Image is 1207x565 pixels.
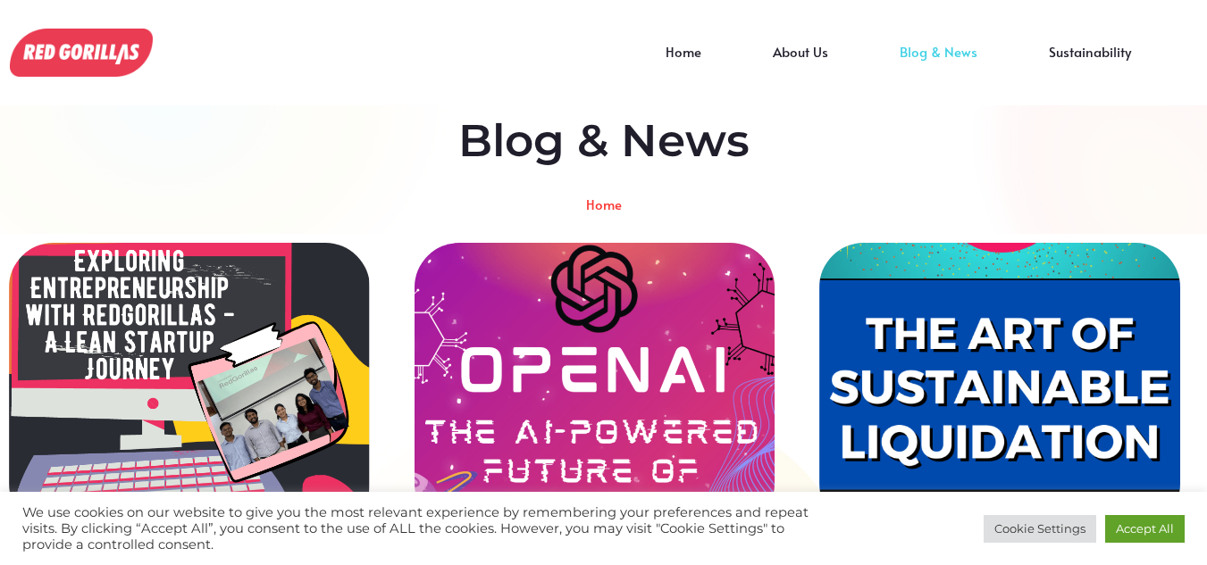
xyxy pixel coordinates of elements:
h2: Blog & News [32,114,1176,168]
a: Sustainable Liquidation [819,243,1180,528]
a: Home [586,197,622,211]
img: Blog Posts [10,29,153,76]
a: Accept All [1105,515,1185,543]
a: Exploring Entrepreneurship with RedGorillas: A Lean Startup Journey [9,243,370,528]
a: About Us [737,52,864,79]
div: We use cookies on our website to give you the most relevant experience by remembering your prefer... [22,504,836,553]
a: Cookie Settings [984,515,1096,543]
a: OpenAI – The AI Powered Future of Commerce [415,243,775,528]
a: Home [630,52,737,79]
a: Blog & News [864,52,1013,79]
a: Sustainability [1013,52,1167,79]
